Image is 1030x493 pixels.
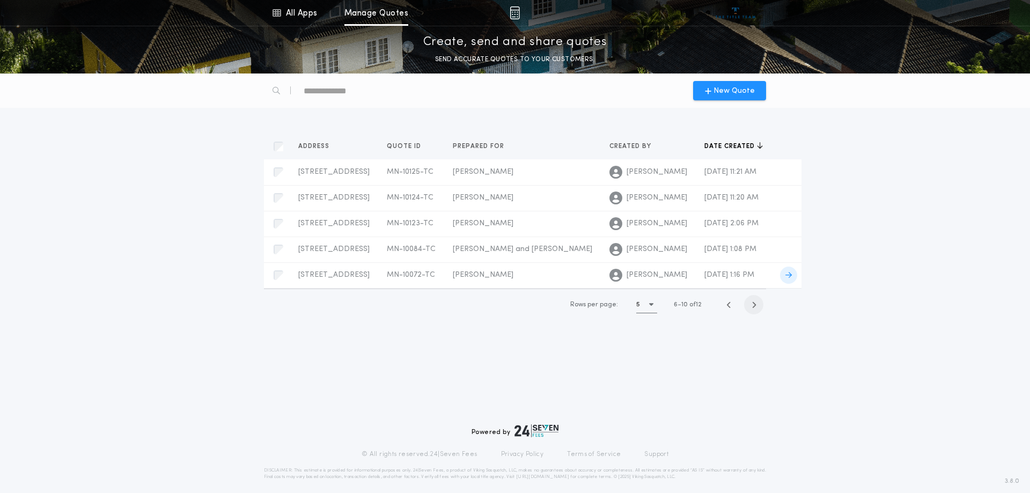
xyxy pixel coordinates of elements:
[387,141,429,152] button: Quote ID
[298,194,370,202] span: [STREET_ADDRESS]
[627,193,687,203] span: [PERSON_NAME]
[298,141,337,152] button: Address
[636,299,640,310] h1: 5
[453,219,513,227] span: [PERSON_NAME]
[704,194,759,202] span: [DATE] 11:20 AM
[704,141,763,152] button: Date created
[516,475,569,479] a: [URL][DOMAIN_NAME]
[674,301,678,308] span: 6
[298,245,370,253] span: [STREET_ADDRESS]
[510,6,520,19] img: img
[298,168,370,176] span: [STREET_ADDRESS]
[298,271,370,279] span: [STREET_ADDRESS]
[713,85,755,97] span: New Quote
[627,244,687,255] span: [PERSON_NAME]
[423,34,607,51] p: Create, send and share quotes
[627,167,687,178] span: [PERSON_NAME]
[387,194,433,202] span: MN-10124-TC
[387,271,435,279] span: MN-10072-TC
[387,168,433,176] span: MN-10125-TC
[627,218,687,229] span: [PERSON_NAME]
[453,245,592,253] span: [PERSON_NAME] and [PERSON_NAME]
[362,450,477,459] p: © All rights reserved. 24|Seven Fees
[472,424,558,437] div: Powered by
[453,271,513,279] span: [PERSON_NAME]
[693,81,766,100] button: New Quote
[609,141,659,152] button: Created by
[627,270,687,281] span: [PERSON_NAME]
[1005,476,1019,486] span: 3.8.0
[453,142,506,151] span: Prepared for
[453,168,513,176] span: [PERSON_NAME]
[387,142,423,151] span: Quote ID
[636,296,657,313] button: 5
[644,450,668,459] a: Support
[689,300,702,310] span: of 12
[704,245,756,253] span: [DATE] 1:08 PM
[387,245,436,253] span: MN-10084-TC
[514,424,558,437] img: logo
[453,194,513,202] span: [PERSON_NAME]
[704,271,754,279] span: [DATE] 1:16 PM
[704,219,759,227] span: [DATE] 2:06 PM
[716,8,756,18] img: vs-icon
[704,142,757,151] span: Date created
[570,301,618,308] span: Rows per page:
[435,54,595,65] p: SEND ACCURATE QUOTES TO YOUR CUSTOMERS.
[298,142,332,151] span: Address
[501,450,544,459] a: Privacy Policy
[567,450,621,459] a: Terms of Service
[298,219,370,227] span: [STREET_ADDRESS]
[387,219,433,227] span: MN-10123-TC
[681,301,688,308] span: 10
[704,168,756,176] span: [DATE] 11:21 AM
[609,142,653,151] span: Created by
[264,467,766,480] p: DISCLAIMER: This estimate is provided for informational purposes only. 24|Seven Fees, a product o...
